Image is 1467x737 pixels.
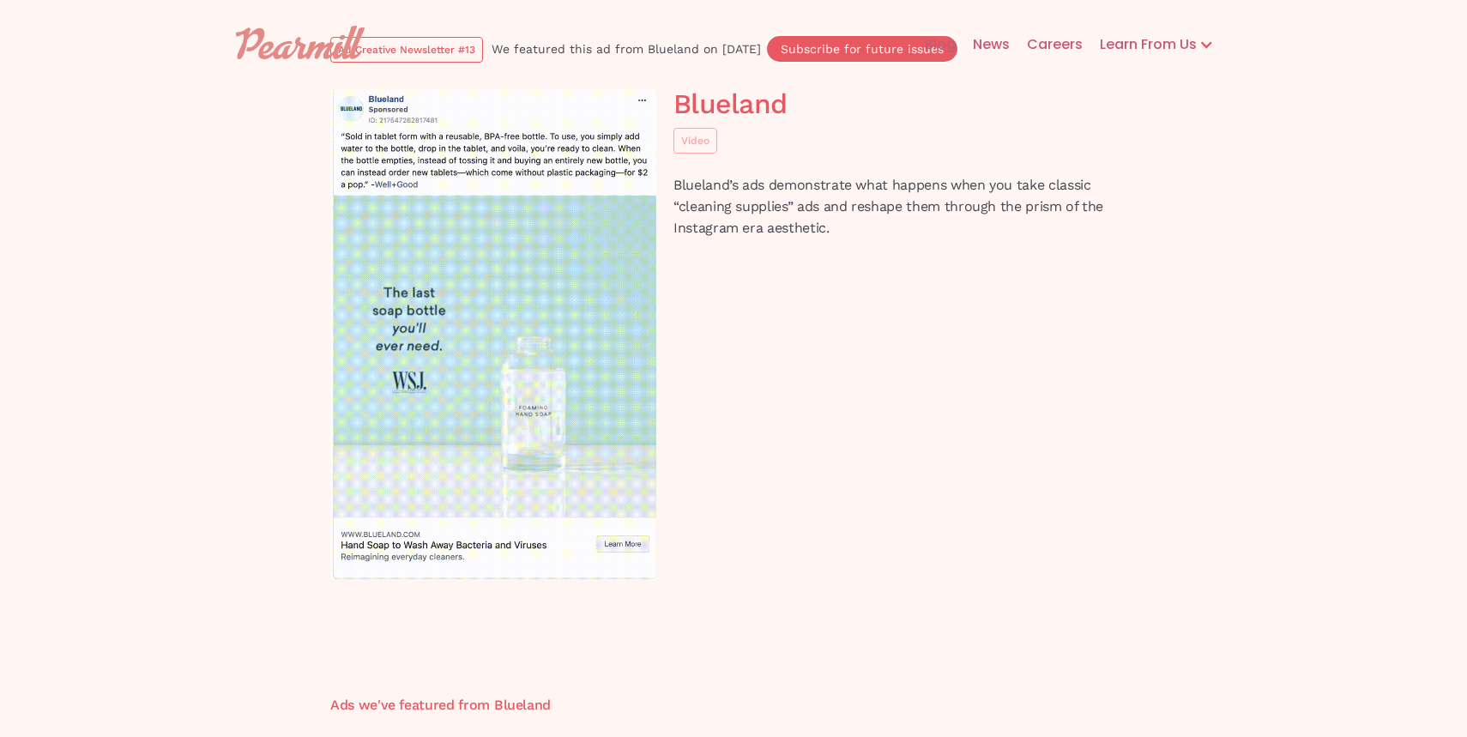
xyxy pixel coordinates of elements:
a: Blog [908,17,956,72]
div: Learn From Us [1083,17,1231,72]
h3: Ads we've featured from [330,698,494,713]
div: Learn From Us [1083,34,1197,55]
a: News [956,17,1010,72]
h1: Blueland [673,89,1137,119]
p: Blueland’s ads demonstrate what happens when you take classic “cleaning supplies” ads and reshape... [673,175,1137,239]
div: Video [681,132,709,149]
a: Video [673,128,717,154]
h3: Blueland [494,698,551,713]
a: Careers [1010,17,1083,72]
